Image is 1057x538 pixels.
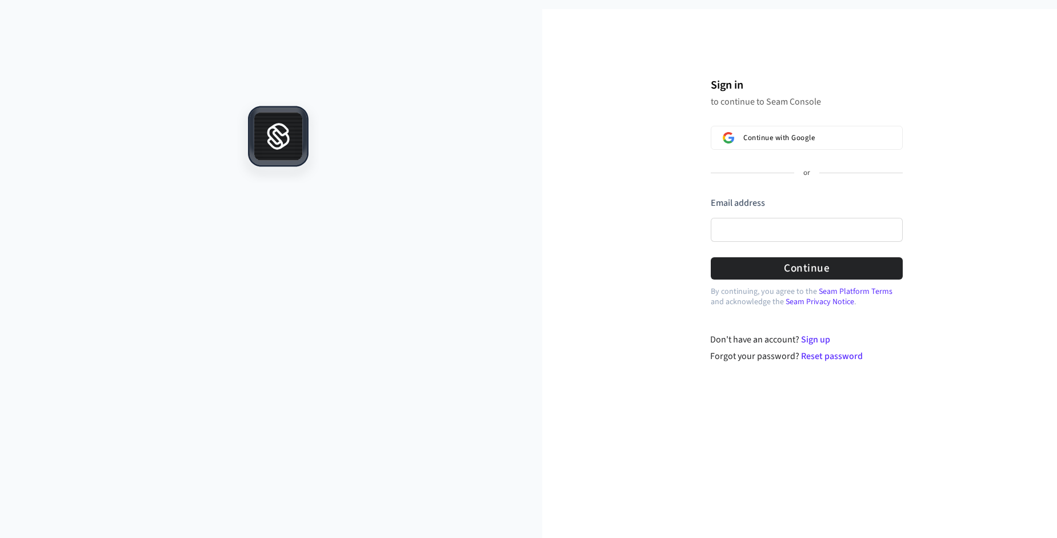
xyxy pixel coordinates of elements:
[711,77,903,94] h1: Sign in
[743,133,815,142] span: Continue with Google
[710,333,903,346] div: Don't have an account?
[819,286,892,297] a: Seam Platform Terms
[801,333,830,346] a: Sign up
[711,96,903,107] p: to continue to Seam Console
[786,296,854,308] a: Seam Privacy Notice
[711,197,765,209] label: Email address
[723,132,734,144] img: Sign in with Google
[803,168,810,178] p: or
[801,350,863,362] a: Reset password
[711,286,903,307] p: By continuing, you agree to the and acknowledge the .
[711,126,903,150] button: Sign in with GoogleContinue with Google
[711,257,903,280] button: Continue
[710,349,903,363] div: Forgot your password?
